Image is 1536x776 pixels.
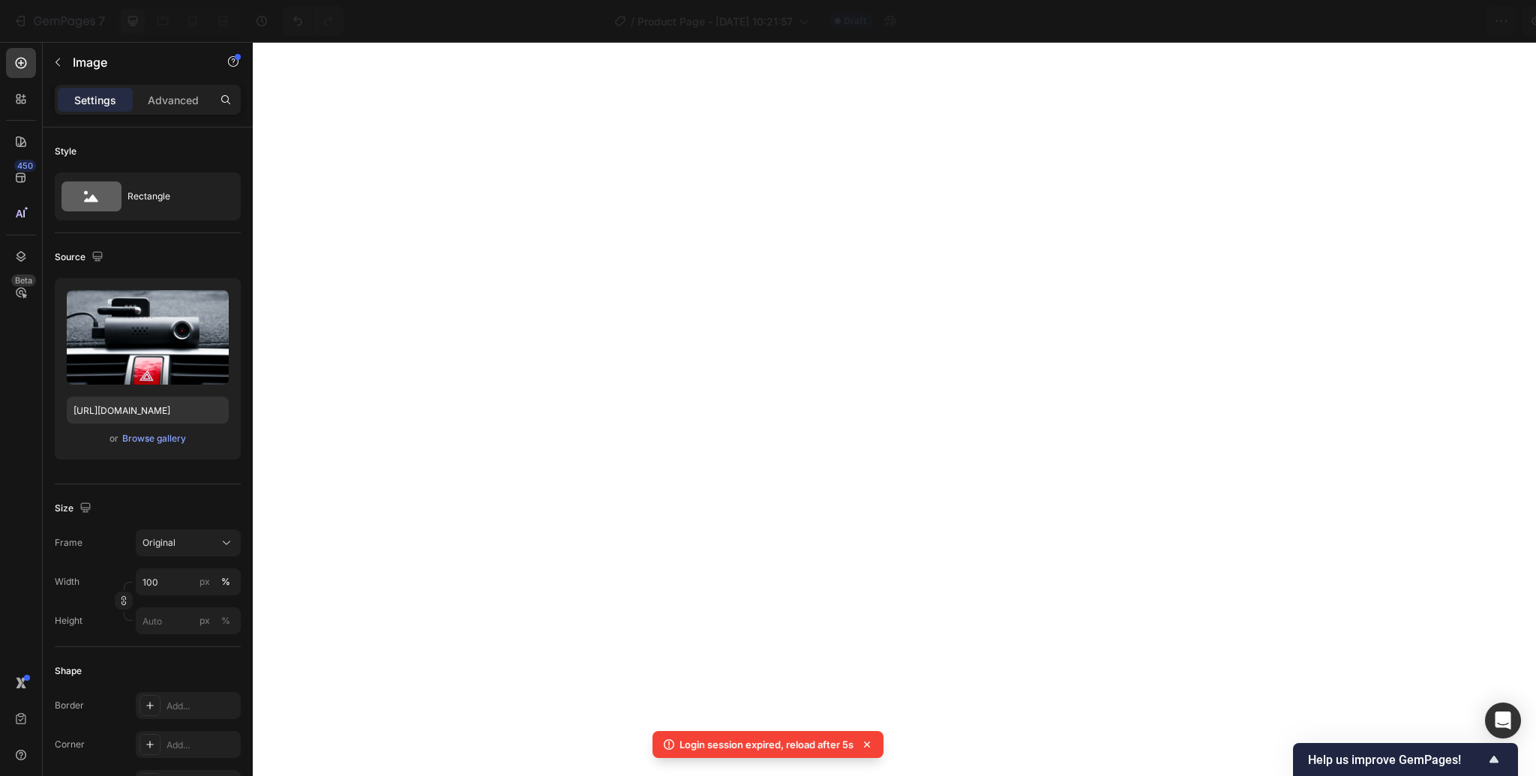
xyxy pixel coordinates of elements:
[67,290,229,385] img: preview-image
[73,53,200,71] p: Image
[166,739,237,752] div: Add...
[136,568,241,595] input: px%
[148,92,199,108] p: Advanced
[1485,703,1521,739] div: Open Intercom Messenger
[199,614,210,628] div: px
[55,145,76,158] div: Style
[55,536,82,550] label: Frame
[136,529,241,556] button: Original
[679,737,853,752] p: Login session expired, reload after 5s
[74,92,116,108] p: Settings
[1436,6,1499,36] button: Publish
[1381,6,1430,36] button: Save
[55,738,85,751] div: Corner
[844,14,866,28] span: Draft
[6,6,112,36] button: 7
[196,573,214,591] button: %
[121,431,187,446] button: Browse gallery
[196,612,214,630] button: %
[127,179,219,214] div: Rectangle
[253,42,1536,776] iframe: To enrich screen reader interactions, please activate Accessibility in Grammarly extension settings
[67,397,229,424] input: https://example.com/image.jpg
[199,575,210,589] div: px
[166,700,237,713] div: Add...
[55,699,84,712] div: Border
[55,614,82,628] label: Height
[283,6,343,36] div: Undo/Redo
[221,614,230,628] div: %
[55,499,94,519] div: Size
[11,274,36,286] div: Beta
[1241,13,1341,29] span: 0 product assigned
[217,573,235,591] button: px
[109,430,118,448] span: or
[55,664,82,678] div: Shape
[637,13,793,29] span: Product Page - [DATE] 10:21:57
[14,160,36,172] div: 450
[217,612,235,630] button: px
[631,13,634,29] span: /
[1308,751,1503,769] button: Show survey - Help us improve GemPages!
[55,575,79,589] label: Width
[1228,6,1375,36] button: 0 product assigned
[1393,15,1418,28] span: Save
[142,536,175,550] span: Original
[1308,753,1485,767] span: Help us improve GemPages!
[98,12,105,30] p: 7
[122,432,186,445] div: Browse gallery
[1449,13,1486,29] div: Publish
[136,607,241,634] input: px%
[55,247,106,268] div: Source
[221,575,230,589] div: %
